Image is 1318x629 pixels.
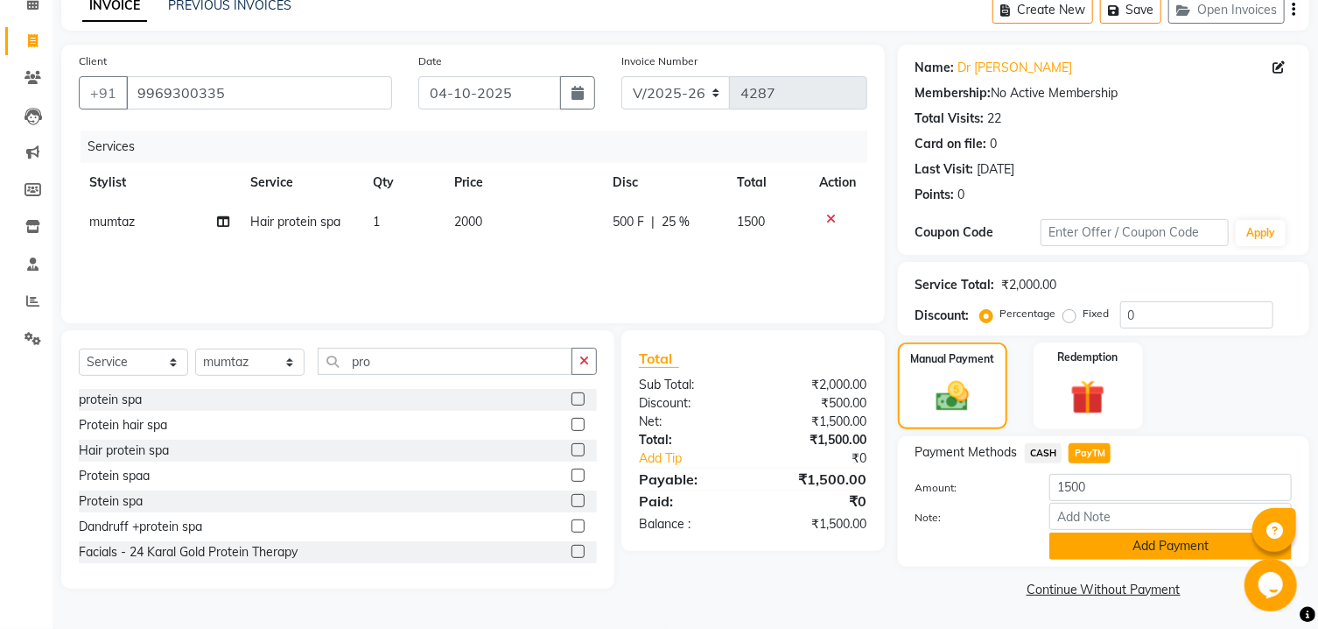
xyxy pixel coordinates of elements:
[915,276,995,294] div: Service Total:
[991,135,998,153] div: 0
[79,492,143,511] div: Protein spa
[926,378,979,415] img: _cash.svg
[79,391,142,409] div: protein spa
[753,491,880,512] div: ₹0
[626,376,753,394] div: Sub Total:
[126,76,392,110] input: Search by Name/Mobile/Email/Code
[915,186,955,204] div: Points:
[915,110,985,128] div: Total Visits:
[988,110,1002,128] div: 22
[915,84,1292,102] div: No Active Membership
[626,394,753,413] div: Discount:
[318,348,572,375] input: Search or Scan
[79,76,128,110] button: +91
[902,510,1036,526] label: Note:
[626,469,753,490] div: Payable:
[1041,219,1229,246] input: Enter Offer / Coupon Code
[663,213,691,231] span: 25 %
[1025,443,1062,463] span: CASH
[79,467,150,485] div: Protein spaa
[753,431,880,449] div: ₹1,500.00
[362,163,444,202] th: Qty
[240,163,362,202] th: Service
[915,135,987,153] div: Card on file:
[639,350,679,368] span: Total
[79,543,298,562] div: Facials - 24 Karal Gold Protein Therapy
[454,214,482,230] span: 2000
[626,515,753,534] div: Balance :
[1058,350,1118,365] label: Redemption
[1049,474,1292,501] input: Amount
[626,413,753,431] div: Net:
[753,394,880,413] div: ₹500.00
[726,163,810,202] th: Total
[626,449,774,468] a: Add Tip
[81,131,880,163] div: Services
[79,163,240,202] th: Stylist
[79,416,167,435] div: Protein hair spa
[613,213,645,231] span: 500 F
[753,376,880,394] div: ₹2,000.00
[1049,503,1292,530] input: Add Note
[418,53,442,69] label: Date
[915,443,1018,462] span: Payment Methods
[958,59,1073,77] a: Dr [PERSON_NAME]
[958,186,965,204] div: 0
[1083,306,1110,322] label: Fixed
[1000,306,1056,322] label: Percentage
[915,307,970,325] div: Discount:
[915,223,1041,242] div: Coupon Code
[1244,559,1300,611] iframe: chat widget
[915,59,955,77] div: Name:
[910,351,994,367] label: Manual Payment
[753,469,880,490] div: ₹1,500.00
[1069,443,1111,463] span: PayTM
[775,449,880,468] div: ₹0
[250,214,340,230] span: Hair protein spa
[810,163,867,202] th: Action
[626,491,753,512] div: Paid:
[1049,533,1292,560] button: Add Payment
[626,431,753,449] div: Total:
[79,442,169,460] div: Hair protein spa
[1060,376,1116,419] img: _gift.svg
[978,160,1015,179] div: [DATE]
[902,480,1036,496] label: Amount:
[753,413,880,431] div: ₹1,500.00
[603,163,726,202] th: Disc
[89,214,135,230] span: mumtaz
[737,214,765,230] span: 1500
[444,163,602,202] th: Price
[915,84,992,102] div: Membership:
[915,160,974,179] div: Last Visit:
[652,213,655,231] span: |
[901,581,1306,599] a: Continue Without Payment
[1236,220,1286,246] button: Apply
[79,53,107,69] label: Client
[621,53,698,69] label: Invoice Number
[753,515,880,534] div: ₹1,500.00
[79,518,202,536] div: Dandruff +protein spa
[373,214,380,230] span: 1
[1002,276,1057,294] div: ₹2,000.00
